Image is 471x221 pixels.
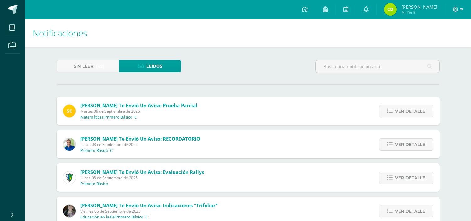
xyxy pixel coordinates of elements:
[395,139,425,150] span: Ver detalle
[96,60,104,72] span: (42)
[63,138,76,151] img: 692ded2a22070436d299c26f70cfa591.png
[80,169,204,175] span: [PERSON_NAME] te envió un aviso: Evaluación Rallys
[80,202,218,208] span: [PERSON_NAME] te envió un aviso: Indicaciones "Trifoliar"
[80,148,114,153] p: Primero Básico 'C'
[80,181,108,186] p: Primero Básico
[146,60,162,72] span: Leídos
[401,9,437,15] span: Mi Perfil
[63,171,76,184] img: 9f174a157161b4ddbe12118a61fed988.png
[80,175,204,180] span: Lunes 08 de Septiembre de 2025
[119,60,181,72] a: Leídos
[57,60,119,72] a: Sin leer(42)
[395,205,425,217] span: Ver detalle
[63,205,76,217] img: 8322e32a4062cfa8b237c59eedf4f548.png
[80,102,197,108] span: [PERSON_NAME] te envió un aviso: Prueba Parcial
[384,3,397,16] img: d0c6f22d077d79b105329a2d9734bcdb.png
[63,105,76,117] img: 03c2987289e60ca238394da5f82a525a.png
[80,142,200,147] span: Lunes 08 de Septiembre de 2025
[80,115,138,120] p: Matemáticas Primero Básico 'C'
[74,60,94,72] span: Sin leer
[401,4,437,10] span: [PERSON_NAME]
[80,108,197,114] span: Martes 09 de Septiembre de 2025
[395,105,425,117] span: Ver detalle
[316,60,439,73] input: Busca una notificación aquí
[395,172,425,184] span: Ver detalle
[80,135,200,142] span: [PERSON_NAME] te envió un aviso: RECORDATORIO
[80,208,218,214] span: Viernes 05 de Septiembre de 2025
[80,215,149,220] p: Educación en la Fe Primero Básico 'C'
[33,27,87,39] span: Notificaciones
